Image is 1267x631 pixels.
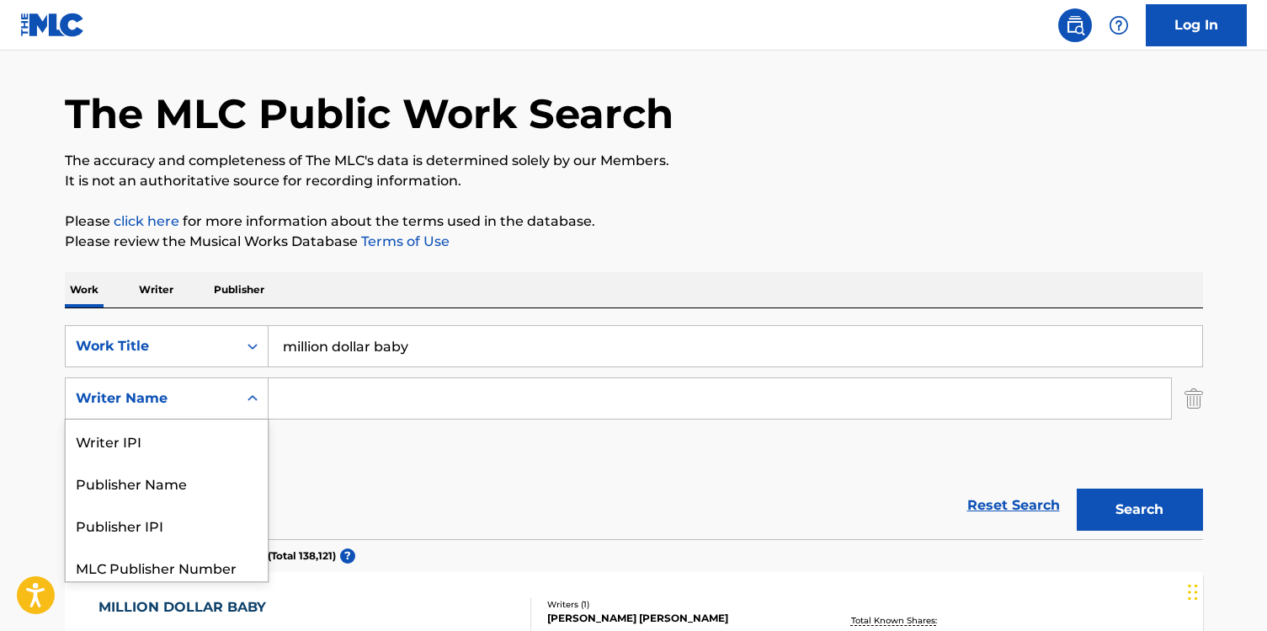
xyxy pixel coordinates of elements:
[1188,567,1198,618] div: Drag
[134,272,178,307] p: Writer
[1077,489,1203,531] button: Search
[65,211,1203,232] p: Please for more information about the terms used in the database.
[1058,8,1092,42] a: Public Search
[66,462,268,504] div: Publisher Name
[547,598,801,611] div: Writers ( 1 )
[959,487,1068,524] a: Reset Search
[66,420,268,462] div: Writer IPI
[65,325,1203,539] form: Search Form
[1184,377,1203,420] img: Delete Criterion
[65,151,1203,171] p: The accuracy and completeness of The MLC's data is determined solely by our Members.
[65,272,104,307] p: Work
[1102,8,1136,42] div: Help
[1065,15,1085,35] img: search
[209,272,269,307] p: Publisher
[76,336,227,356] div: Work Title
[1146,4,1247,46] a: Log In
[547,611,801,626] div: [PERSON_NAME] [PERSON_NAME]
[66,504,268,546] div: Publisher IPI
[20,13,85,37] img: MLC Logo
[114,213,179,229] a: click here
[1109,15,1129,35] img: help
[340,548,355,564] span: ?
[76,388,227,409] div: Writer Name
[98,597,274,618] div: MILLION DOLLAR BABY
[65,232,1203,252] p: Please review the Musical Works Database
[65,171,1203,191] p: It is not an authoritative source for recording information.
[65,88,673,139] h1: The MLC Public Work Search
[66,546,268,588] div: MLC Publisher Number
[851,614,941,627] p: Total Known Shares:
[358,233,450,249] a: Terms of Use
[1183,550,1267,631] iframe: Chat Widget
